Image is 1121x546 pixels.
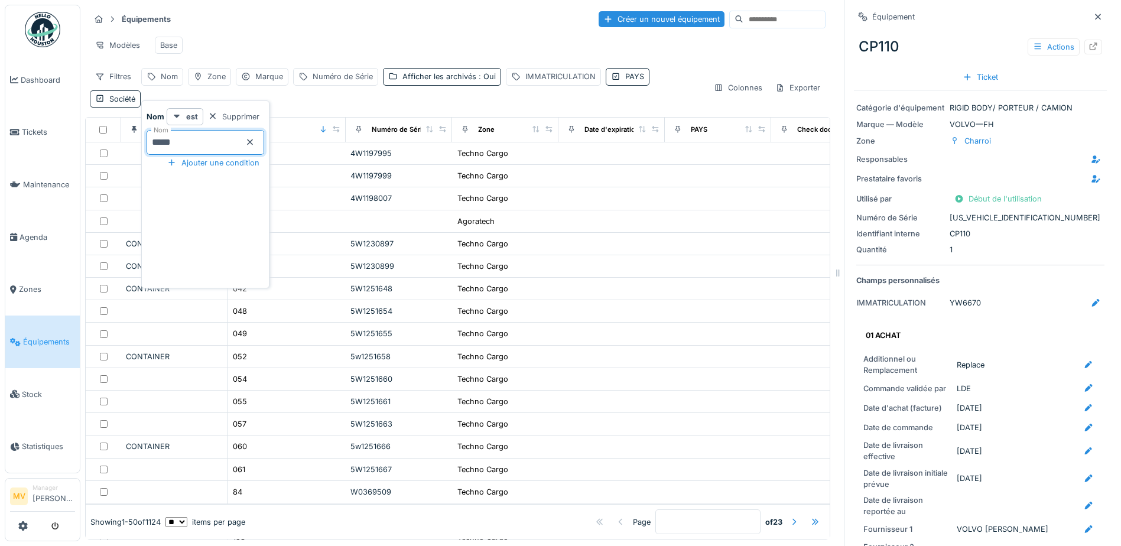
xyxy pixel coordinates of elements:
div: RIGID BODY/ PORTEUR / CAMION [856,102,1104,113]
div: Modèles [90,37,145,54]
div: CONTAINER [126,261,222,272]
div: 055 [233,396,247,407]
div: Zone [207,71,226,82]
div: CP110 [856,228,1104,239]
div: PAYS [625,71,644,82]
div: LDE [957,383,971,394]
div: Charroi [964,135,991,147]
div: 5W1251660 [350,373,447,385]
span: Agenda [20,232,75,243]
div: Société [109,93,135,105]
div: Techno Cargo [457,396,508,407]
div: W0369509 [350,486,447,498]
div: Filtres [90,68,137,85]
div: Créer un nouvel équipement [599,11,724,27]
div: 060 [233,441,247,452]
div: 4W1197995 [350,148,447,159]
div: 4W1197999 [350,170,447,181]
div: Exporter [770,79,826,96]
div: [US_VEHICLE_IDENTIFICATION_NUMBER] [856,212,1104,223]
div: Date de livraison reportée au [863,495,952,517]
div: Date d'expiration [584,125,639,135]
div: Date de livraison effective [863,440,952,462]
div: Nom [161,71,178,82]
div: PAYS [691,125,707,135]
div: 049 [233,328,247,339]
div: Techno Cargo [457,464,508,475]
div: Responsables [856,154,945,165]
div: CP110 [854,31,1107,62]
div: Utilisé par [856,193,945,204]
div: 048 [233,305,247,317]
div: Afficher les archivés [402,71,496,82]
span: Maintenance [23,179,75,190]
div: VOLVO [PERSON_NAME] [957,524,1048,535]
div: Base [160,40,177,51]
div: Marque — Modèle [856,119,945,130]
div: Fournisseur 1 [863,524,952,535]
div: 84 [233,486,242,498]
strong: Nom [147,111,164,122]
div: 5W1230897 [350,238,447,249]
div: Techno Cargo [457,486,508,498]
div: VOLVO — FH [856,119,1104,130]
div: 054 [233,373,247,385]
div: Identifiant interne [856,228,945,239]
div: Colonnes [709,79,768,96]
div: Agoratech [457,216,495,227]
div: Replace [957,359,984,370]
div: Numéro de Série [313,71,373,82]
span: Dashboard [21,74,75,86]
span: Statistiques [22,441,75,452]
div: Techno Cargo [457,193,508,204]
strong: of 23 [765,516,782,528]
div: 01 ACHAT [866,330,1090,341]
div: 052 [233,351,247,362]
div: 1 [856,244,1104,255]
li: [PERSON_NAME] [33,483,75,509]
div: 042 [233,283,247,294]
div: Techno Cargo [457,238,508,249]
div: Techno Cargo [457,441,508,452]
div: Numéro de Série [856,212,945,223]
div: Techno Cargo [457,170,508,181]
div: 5W1251663 [350,418,447,430]
div: Actions [1028,38,1080,56]
div: Équipement [872,11,915,22]
div: CONTAINER [126,441,222,452]
div: Techno Cargo [457,283,508,294]
span: Stock [22,389,75,400]
div: 5w1251658 [350,351,447,362]
div: [DATE] [957,422,982,433]
div: Techno Cargo [457,373,508,385]
div: [DATE] [957,402,982,414]
div: Date de livraison initiale prévue [863,467,952,490]
div: Techno Cargo [457,305,508,317]
summary: 01 ACHAT [861,324,1100,346]
div: Techno Cargo [457,351,508,362]
div: Ajouter une condition [163,155,264,171]
div: 4W1198007 [350,193,447,204]
span: : Oui [476,72,496,81]
div: items per page [165,516,245,528]
span: Équipements [23,336,75,347]
div: 5W1251654 [350,305,447,317]
div: 5W1251667 [350,464,447,475]
div: CONTAINER [126,351,222,362]
div: Catégorie d'équipement [856,102,945,113]
strong: est [186,111,198,122]
div: Commande validée par [863,383,952,394]
li: MV [10,487,28,505]
div: Manager [33,483,75,492]
div: Techno Cargo [457,261,508,272]
div: CONTAINER [126,238,222,249]
div: IMMATRICULATION [525,71,596,82]
div: [DATE] [957,473,982,484]
div: Techno Cargo [457,148,508,159]
div: Additionnel ou Remplacement [863,353,952,376]
div: Zone [856,135,945,147]
div: 061 [233,464,245,475]
div: Prestataire favoris [856,173,945,184]
div: Marque [255,71,283,82]
div: Quantité [856,244,945,255]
